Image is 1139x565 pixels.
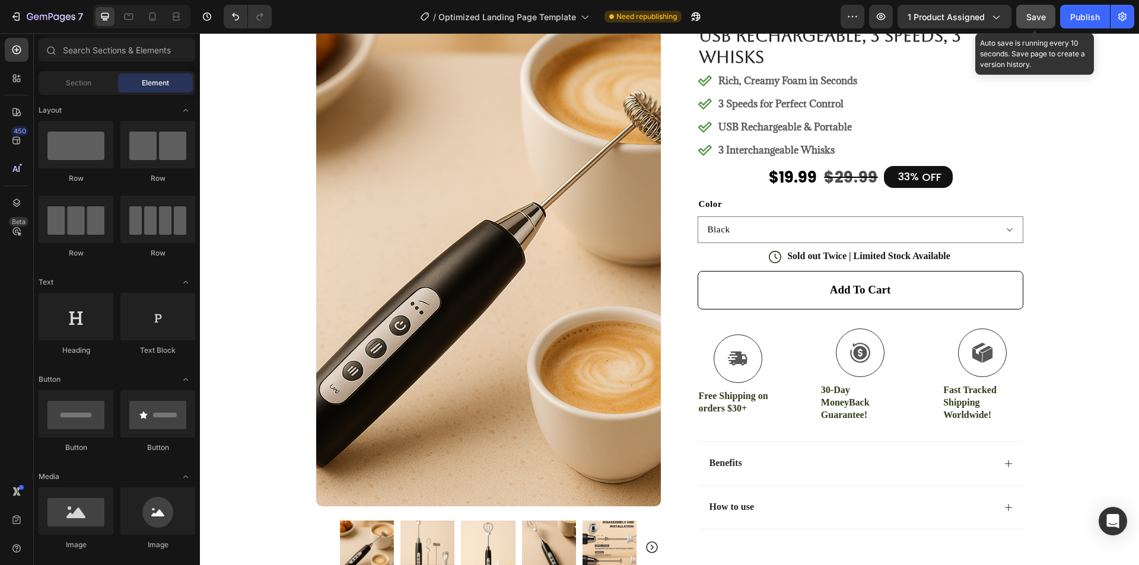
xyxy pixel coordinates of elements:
strong: USB Rechargeable & Portable [518,87,652,100]
button: Publish [1060,5,1110,28]
button: Add to cart [498,238,823,276]
span: Element [142,78,169,88]
div: Publish [1070,11,1100,23]
div: Open Intercom Messenger [1099,507,1127,535]
p: 7 [78,9,83,24]
span: Text [39,277,53,288]
div: Heading [39,345,113,356]
div: Undo/Redo [224,5,272,28]
legend: Color [498,164,524,178]
span: Need republishing [616,11,677,22]
div: Button [120,442,195,453]
span: Toggle open [176,467,195,486]
button: 1 product assigned [898,5,1011,28]
p: Free Shipping on orders $30+ [499,357,577,382]
p: Benefits [510,424,542,436]
p: Sold out Twice | Limited Stock Available [587,217,750,229]
div: Row [120,173,195,184]
strong: 3 Interchangeable Whisks [518,110,635,123]
div: Beta [9,217,28,226]
span: Save [1026,12,1046,22]
span: Toggle open [176,370,195,389]
span: Optimized Landing Page Template [438,11,576,23]
span: Button [39,374,61,385]
div: Image [39,540,113,550]
p: 30-Day MoneyBack Guarantee! [621,351,699,388]
button: Save [1016,5,1055,28]
p: Fast Tracked Shipping Worldwide! [743,351,822,388]
span: / [433,11,436,23]
button: Carousel Next Arrow [445,507,459,521]
button: 7 [5,5,88,28]
span: Toggle open [176,273,195,292]
p: 3 Speeds for Perfect Control [518,63,657,78]
div: Button [39,442,113,453]
div: Text Block [120,345,195,356]
div: OFF [720,135,743,152]
div: $29.99 [623,133,679,156]
div: Image [120,540,195,550]
div: Rich Text Editor. Editing area: main [498,357,578,383]
span: 1 product assigned [908,11,985,23]
div: Add to cart [630,250,691,264]
span: Toggle open [176,101,195,120]
span: Media [39,471,59,482]
span: Layout [39,105,62,116]
p: How to use [510,468,555,480]
div: 33% [697,135,720,151]
input: Search Sections & Elements [39,38,195,62]
div: $19.99 [568,133,618,156]
div: Row [39,248,113,258]
div: 450 [11,126,28,136]
iframe: Design area [200,33,1139,565]
span: Section [66,78,91,88]
p: Rich, Creamy Foam in Seconds [518,40,657,55]
div: Row [120,248,195,258]
div: Row [39,173,113,184]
